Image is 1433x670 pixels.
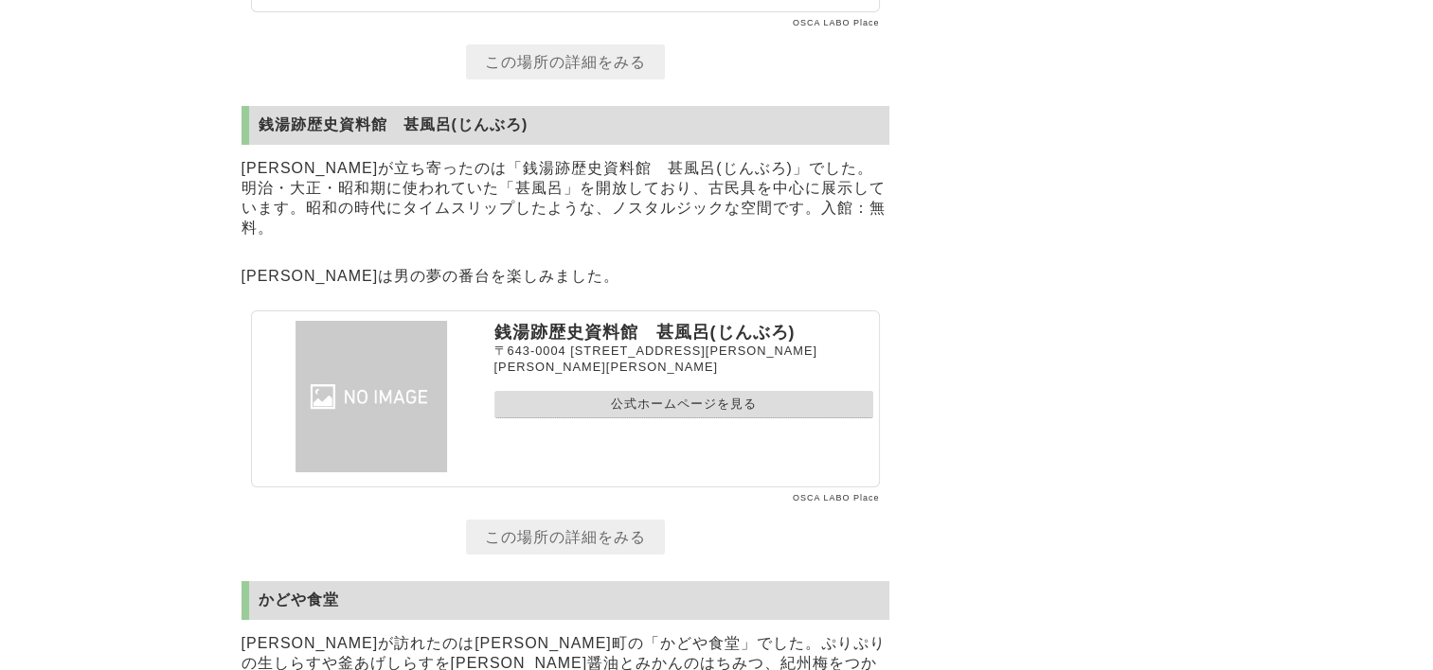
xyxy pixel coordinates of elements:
[494,344,817,374] span: [STREET_ADDRESS][PERSON_NAME][PERSON_NAME][PERSON_NAME]
[793,493,880,502] a: OSCA LABO Place
[242,154,889,243] p: [PERSON_NAME]が立ち寄ったのは「銭湯跡歴史資料館 甚風呂(じんぶろ)」でした。明治・大正・昭和期に使われていた「甚風呂」を開放しており、古民具を中心に展示しています。昭和の時代にタイ...
[494,391,873,418] a: 公式ホームページを見る
[466,44,665,79] a: この場所の詳細をみる
[242,581,889,620] h2: かどや食堂
[242,262,889,291] p: [PERSON_NAME]は男の夢の番台を楽しみました。
[494,321,873,344] p: 銭湯跡歴史資料館 甚風呂(じんぶろ)
[258,321,485,472] img: 銭湯跡歴史資料館 甚風呂(じんぶろ)
[242,106,889,145] h2: 銭湯跡歴史資料館 甚風呂(じんぶろ)
[793,18,880,27] a: OSCA LABO Place
[466,520,665,555] a: この場所の詳細をみる
[494,344,566,358] span: 〒643-0004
